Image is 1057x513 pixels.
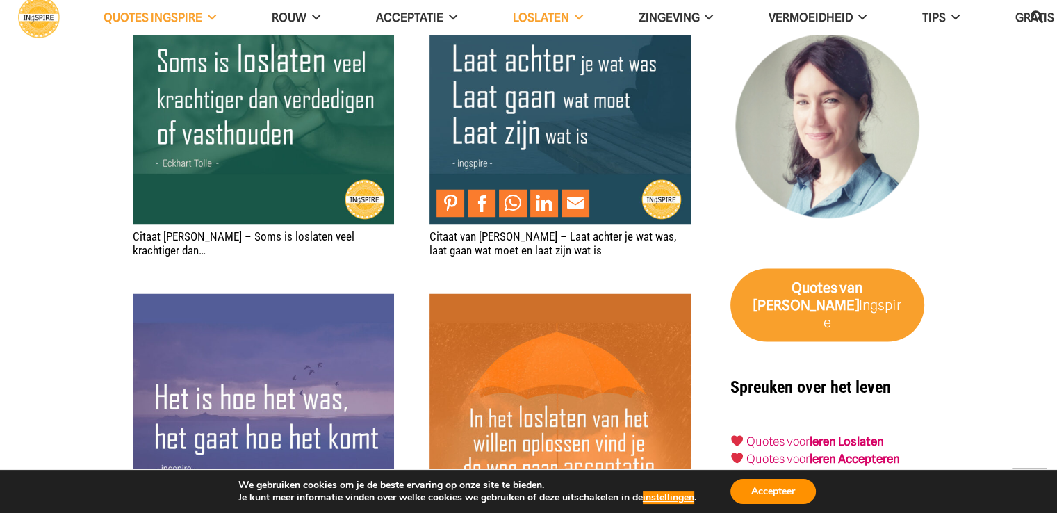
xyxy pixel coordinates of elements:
[513,10,569,24] span: Loslaten
[746,451,810,465] a: Quotes voor
[753,279,863,313] strong: van [PERSON_NAME]
[731,434,743,446] img: ❤
[643,491,694,504] button: instellingen
[272,10,306,24] span: ROUW
[376,10,443,24] span: Acceptatie
[746,434,810,448] a: Quotes voor
[810,434,884,448] a: leren Loslaten
[530,189,562,217] li: LinkedIn
[499,189,530,217] li: WhatsApp
[530,189,558,217] a: Share to LinkedIn
[238,479,696,491] p: We gebruiken cookies om je de beste ervaring op onze site te bieden.
[468,189,495,217] a: Share to Facebook
[810,451,900,465] a: leren Accepteren
[133,295,394,309] a: Citaat van Ingspire – Het is hoe het was, het gaat hoe het komt
[922,10,946,24] span: TIPS
[638,10,699,24] span: Zingeving
[238,491,696,504] p: Je kunt meer informatie vinden over welke cookies we gebruiken of deze uitschakelen in de .
[468,189,499,217] li: Facebook
[429,295,691,309] a: In het loslaten van het willen oplossen vind je de weg naar acceptatie
[731,452,743,464] img: ❤
[562,189,589,217] a: Mail to Email This
[1015,10,1054,24] span: GRATIS
[1023,1,1051,34] a: Zoeken
[792,279,837,295] strong: Quotes
[429,229,676,257] a: Citaat van [PERSON_NAME] – Laat achter je wat was, laat gaan wat moet en laat zijn wat is
[769,10,853,24] span: VERMOEIDHEID
[104,10,202,24] span: QUOTES INGSPIRE
[730,479,816,504] button: Accepteer
[562,189,593,217] li: Email This
[730,33,924,227] img: Inge Geertzen - schrijfster Ingspire.nl, markteer en handmassage therapeut
[730,268,924,342] a: Quotes van [PERSON_NAME]Ingspire
[436,189,464,217] a: Pin to Pinterest
[133,229,354,257] a: Citaat [PERSON_NAME] – Soms is loslaten veel krachtiger dan…
[499,189,527,217] a: Share to WhatsApp
[730,377,891,396] strong: Spreuken over het leven
[436,189,468,217] li: Pinterest
[1012,468,1047,503] a: Terug naar top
